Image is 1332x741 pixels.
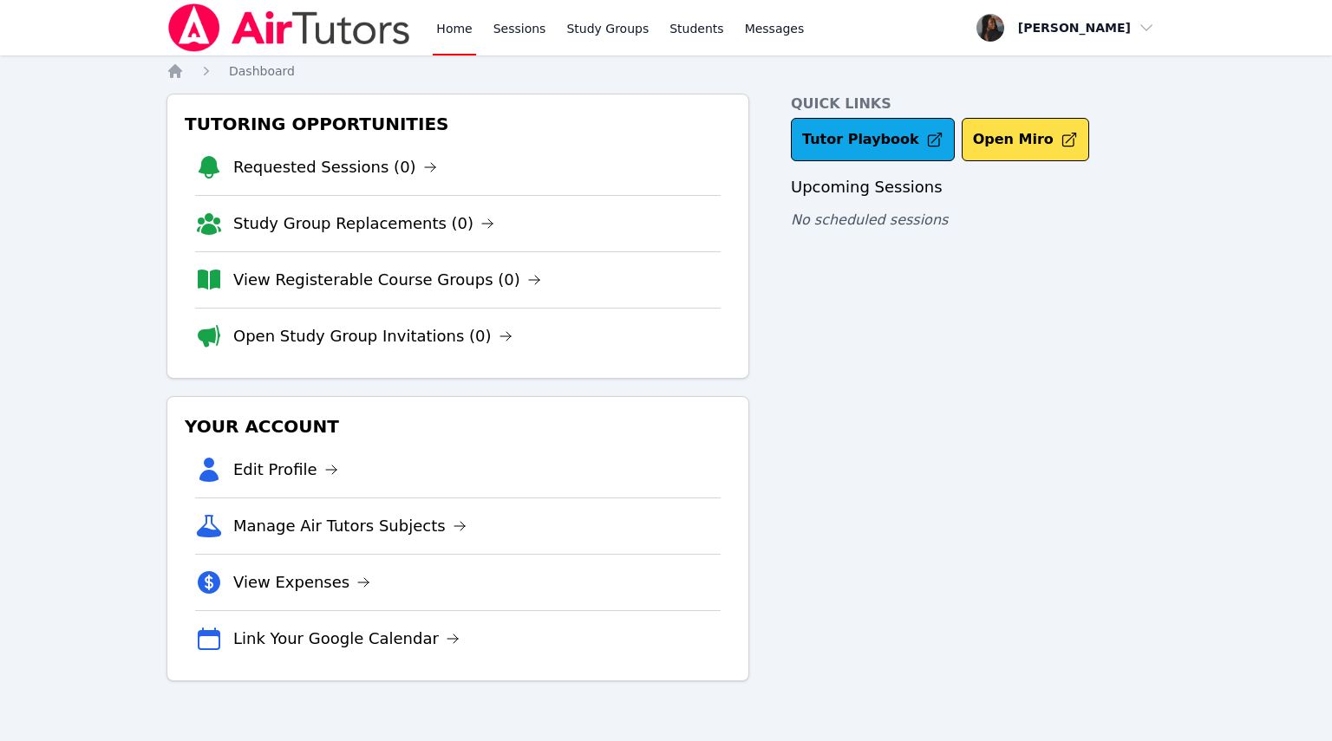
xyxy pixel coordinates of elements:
[233,514,467,538] a: Manage Air Tutors Subjects
[233,155,437,179] a: Requested Sessions (0)
[229,64,295,78] span: Dashboard
[791,211,948,228] span: No scheduled sessions
[233,211,494,236] a: Study Group Replacements (0)
[233,268,541,292] a: View Registerable Course Groups (0)
[745,20,805,37] span: Messages
[181,411,735,442] h3: Your Account
[233,324,513,348] a: Open Study Group Invitations (0)
[962,118,1089,161] button: Open Miro
[233,570,370,595] a: View Expenses
[791,175,1165,199] h3: Upcoming Sessions
[233,627,460,651] a: Link Your Google Calendar
[229,62,295,80] a: Dashboard
[181,108,735,140] h3: Tutoring Opportunities
[791,94,1165,114] h4: Quick Links
[233,458,338,482] a: Edit Profile
[166,62,1165,80] nav: Breadcrumb
[166,3,412,52] img: Air Tutors
[791,118,955,161] a: Tutor Playbook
